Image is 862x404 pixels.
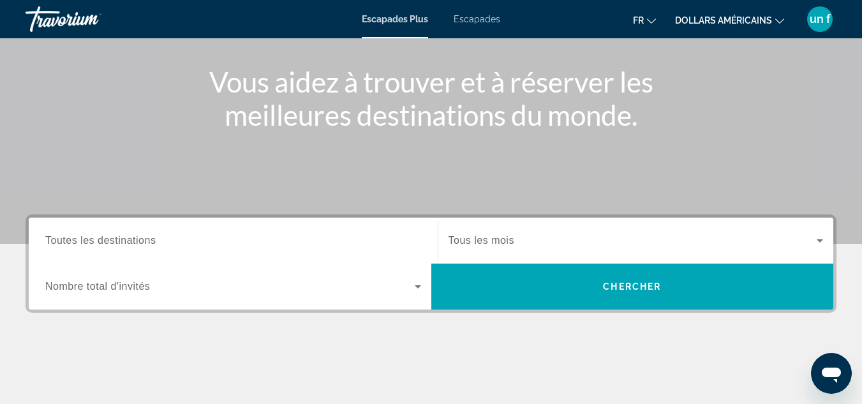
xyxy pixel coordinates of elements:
[603,281,661,292] font: Chercher
[431,264,834,310] button: Recherche
[811,353,852,394] iframe: Bouton de lancement de la fenêtre de messagerie
[45,234,421,249] input: Sélectionnez la destination
[633,15,644,26] font: fr
[45,281,150,292] font: Nombre total d'invités
[45,235,156,246] font: Toutes les destinations
[810,12,830,26] font: un f
[675,11,784,29] button: Changer de devise
[209,65,653,131] font: Vous aidez à trouver et à réserver les meilleures destinations du monde.
[633,11,656,29] button: Changer de langue
[803,6,836,33] button: Menu utilisateur
[29,218,833,310] div: Widget de recherche
[26,3,153,36] a: Travorium
[362,14,428,24] a: Escapades Plus
[675,15,772,26] font: dollars américains
[449,235,514,246] font: Tous les mois
[454,14,500,24] a: Escapades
